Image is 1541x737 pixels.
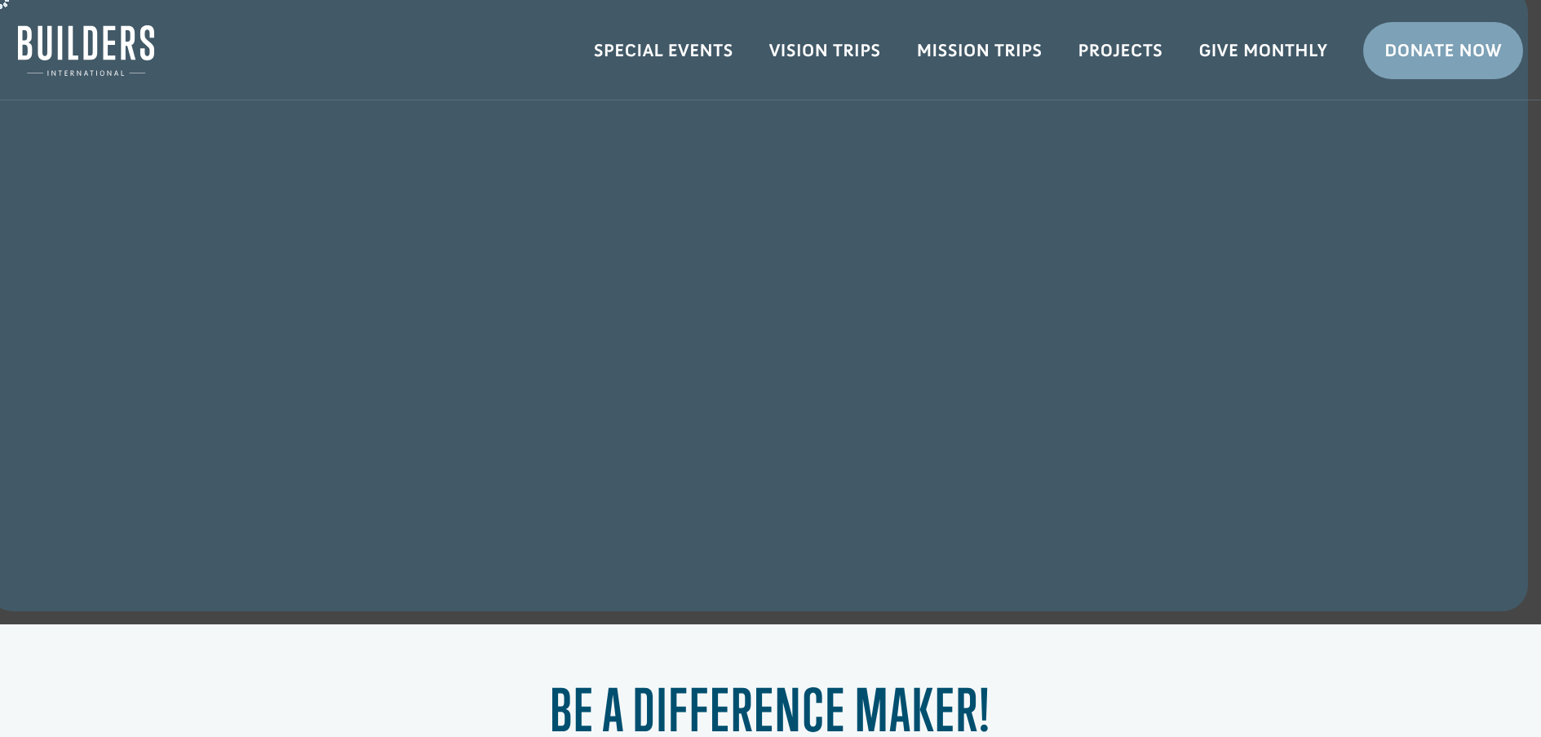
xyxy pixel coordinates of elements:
[1363,22,1523,79] a: Donate Now
[18,25,154,76] img: Builders International
[1180,27,1345,74] a: Give Monthly
[1061,27,1181,74] a: Projects
[576,27,751,74] a: Special Events
[751,27,899,74] a: Vision Trips
[899,27,1061,74] a: Mission Trips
